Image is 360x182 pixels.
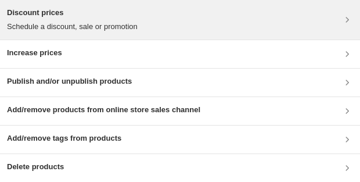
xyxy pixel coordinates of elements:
[7,104,200,116] h3: Add/remove products from online store sales channel
[7,161,64,173] h3: Delete products
[7,47,62,59] h3: Increase prices
[7,21,138,33] p: Schedule a discount, sale or promotion
[7,133,121,144] h3: Add/remove tags from products
[7,7,138,19] h3: Discount prices
[7,76,132,87] h3: Publish and/or unpublish products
